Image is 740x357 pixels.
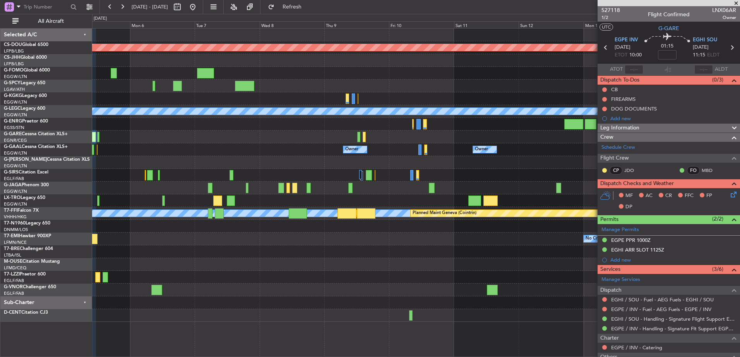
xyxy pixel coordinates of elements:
[611,246,664,253] div: EGHI ARR SLOT 1125Z
[4,291,24,296] a: EGLF/FAB
[4,310,48,315] a: D-CENTCitation CJ3
[712,14,736,21] span: Owner
[610,166,622,175] div: CP
[648,10,690,19] div: Flight Confirmed
[4,119,22,124] span: G-ENRG
[4,183,22,187] span: G-JAGA
[702,167,719,174] a: MBD
[4,246,20,251] span: T7-BRE
[475,144,488,155] div: Owner
[693,44,709,51] span: [DATE]
[611,296,714,303] a: EGHI / SOU - Fuel - AEG Fuels - EGHI / SOU
[4,183,49,187] a: G-JAGAPhenom 300
[687,166,700,175] div: FO
[600,265,620,274] span: Services
[65,21,130,28] div: Sun 5
[712,76,723,84] span: (0/3)
[4,150,27,156] a: EGGW/LTN
[600,286,622,295] span: Dispatch
[4,208,39,213] a: T7-FFIFalcon 7X
[4,272,20,277] span: T7-LZZI
[712,265,723,273] span: (3/6)
[94,15,107,22] div: [DATE]
[4,157,47,162] span: G-[PERSON_NAME]
[685,192,694,200] span: FFC
[600,179,674,188] span: Dispatch Checks and Weather
[4,74,27,80] a: EGGW/LTN
[264,1,311,13] button: Refresh
[706,192,712,200] span: FP
[4,68,24,73] span: G-FOMO
[661,42,673,50] span: 01:15
[4,252,21,258] a: LTBA/ISL
[610,115,736,122] div: Add new
[130,21,195,28] div: Mon 6
[611,105,657,112] div: DOG DOCUMENTS
[4,234,51,238] a: T7-EMIHawker 900XP
[413,207,476,219] div: Planned Maint Geneva (Cointrin)
[4,42,48,47] a: CS-DOUGlobal 6500
[4,285,23,289] span: G-VNOR
[389,21,454,28] div: Fri 10
[4,99,27,105] a: EGGW/LTN
[625,203,632,211] span: DP
[611,344,662,351] a: EGPE / INV - Catering
[4,125,24,131] a: EGSS/STN
[646,192,653,200] span: AC
[611,316,736,322] a: EGHI / SOU - Handling - Signature Flight Support EGHI / SOU
[625,65,643,74] input: --:--
[600,215,618,224] span: Permits
[324,21,389,28] div: Thu 9
[4,170,19,175] span: G-SIRS
[4,234,19,238] span: T7-EMI
[4,189,27,194] a: EGGW/LTN
[4,144,22,149] span: G-GAAL
[712,215,723,223] span: (2/2)
[600,133,613,142] span: Crew
[611,96,636,102] div: FIREARMS
[600,154,629,163] span: Flight Crew
[260,21,324,28] div: Wed 8
[611,325,736,332] a: EGPE / INV - Handling - Signature Flt Support EGPE / INV
[4,93,47,98] a: G-KGKGLegacy 600
[345,144,358,155] div: Owner
[4,214,27,220] a: VHHH/HKG
[4,272,46,277] a: T7-LZZIPraetor 600
[4,278,24,284] a: EGLF/FAB
[276,4,308,10] span: Refresh
[600,24,613,31] button: UTC
[624,167,642,174] a: JDO
[665,192,672,200] span: CR
[601,226,639,234] a: Manage Permits
[24,1,68,13] input: Trip Number
[4,195,21,200] span: LX-TRO
[4,138,27,143] a: EGNR/CEG
[4,132,68,136] a: G-GARECessna Citation XLS+
[584,21,648,28] div: Mon 13
[4,144,68,149] a: G-GAALCessna Citation XLS+
[658,24,679,32] span: G-GARE
[625,192,633,200] span: MF
[4,285,56,289] a: G-VNORChallenger 650
[601,6,620,14] span: 527118
[4,310,21,315] span: D-CENT
[4,93,22,98] span: G-KGKG
[4,163,27,169] a: EGGW/LTN
[4,42,22,47] span: CS-DOU
[600,334,619,343] span: Charter
[4,81,45,85] a: G-SPCYLegacy 650
[693,36,717,44] span: EGHI SOU
[4,246,53,251] a: T7-BREChallenger 604
[601,144,635,151] a: Schedule Crew
[4,106,45,111] a: G-LEGCLegacy 600
[4,106,21,111] span: G-LEGC
[601,276,640,284] a: Manage Services
[4,259,60,264] a: M-OUSECitation Mustang
[610,257,736,263] div: Add new
[4,259,22,264] span: M-OUSE
[715,66,728,73] span: ALDT
[611,237,651,243] div: EGPE PPR 1000Z
[4,48,24,54] a: LFPB/LBG
[4,201,27,207] a: EGGW/LTN
[4,265,26,271] a: LFMD/CEQ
